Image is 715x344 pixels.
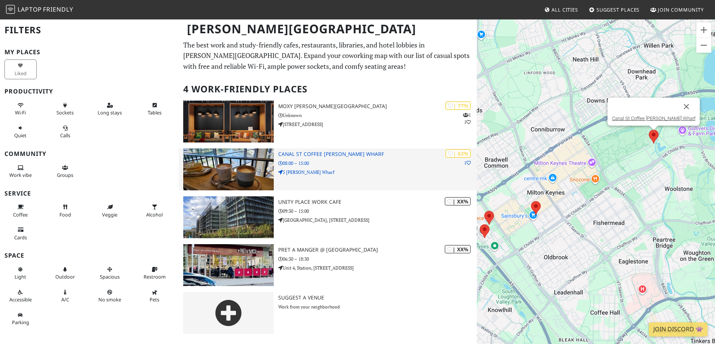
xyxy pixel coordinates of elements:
[144,273,166,280] span: Restroom
[49,99,82,119] button: Sockets
[15,109,26,116] span: Stable Wi-Fi
[596,6,640,13] span: Suggest Places
[94,99,126,119] button: Long stays
[98,296,121,303] span: Smoke free
[49,263,82,283] button: Outdoor
[57,172,73,178] span: Group tables
[6,5,15,14] img: LaptopFriendly
[4,201,37,221] button: Coffee
[6,3,73,16] a: LaptopFriendly LaptopFriendly
[14,132,27,139] span: Quiet
[179,292,477,334] a: Suggest a Venue Work from your neighborhood
[183,78,472,101] h2: 4 Work-Friendly Places
[649,322,708,337] a: Join Discord 👾
[278,208,477,215] p: 09:30 – 15:00
[278,121,477,128] p: [STREET_ADDRESS]
[4,19,174,42] h2: Filters
[4,309,37,329] button: Parking
[278,216,477,224] p: [GEOGRAPHIC_DATA], [STREET_ADDRESS]
[278,255,477,262] p: 06:30 – 18:30
[678,98,696,116] button: Close
[139,201,171,221] button: Alcohol
[4,190,174,197] h3: Service
[59,211,71,218] span: Food
[94,201,126,221] button: Veggie
[43,5,73,13] span: Friendly
[278,169,477,176] p: 5 [PERSON_NAME] Wharf
[49,201,82,221] button: Food
[60,132,70,139] span: Video/audio calls
[183,292,274,334] img: gray-place-d2bdb4477600e061c01bd816cc0f2ef0cfcb1ca9e3ad78868dd16fb2af073a21.png
[183,148,274,190] img: Canal St Coffee Campbell Wharf
[4,224,37,243] button: Cards
[445,197,471,206] div: | XX%
[179,196,477,238] a: Unity Place Work Cafe | XX% Unity Place Work Cafe 09:30 – 15:00 [GEOGRAPHIC_DATA], [STREET_ADDRESS]
[647,3,707,16] a: Join Community
[61,296,69,303] span: Air conditioned
[55,273,75,280] span: Outdoor area
[4,88,174,95] h3: Productivity
[49,286,82,306] button: A/C
[445,101,471,110] div: | 77%
[696,38,711,53] button: Zoom out
[14,234,27,241] span: Credit cards
[696,22,711,37] button: Zoom in
[13,211,28,218] span: Coffee
[146,211,163,218] span: Alcohol
[4,99,37,119] button: Wi-Fi
[278,112,477,119] p: Unknown
[179,148,477,190] a: Canal St Coffee Campbell Wharf | 63% 1 Canal St Coffee [PERSON_NAME] Wharf 08:00 – 15:00 5 [PERSO...
[179,244,477,286] a: Pret A Manger @ Central Railway Station | XX% Pret A Manger @ [GEOGRAPHIC_DATA] 06:30 – 18:30 Uni...
[278,247,477,253] h3: Pret A Manger @ [GEOGRAPHIC_DATA]
[278,303,477,310] p: Work from your neighborhood
[4,252,174,259] h3: Space
[658,6,704,13] span: Join Community
[179,101,477,142] a: Moxy Milton Keynes | 77% 11 Moxy [PERSON_NAME][GEOGRAPHIC_DATA] Unknown [STREET_ADDRESS]
[612,116,696,121] a: Canal St Coffee [PERSON_NAME] Wharf
[49,122,82,142] button: Calls
[4,162,37,181] button: Work vibe
[94,286,126,306] button: No smoke
[139,99,171,119] button: Tables
[278,151,477,157] h3: Canal St Coffee [PERSON_NAME] Wharf
[9,296,32,303] span: Accessible
[139,263,171,283] button: Restroom
[94,263,126,283] button: Spacious
[56,109,74,116] span: Power sockets
[183,196,274,238] img: Unity Place Work Cafe
[102,211,117,218] span: Veggie
[552,6,578,13] span: All Cities
[4,263,37,283] button: Light
[445,245,471,254] div: | XX%
[148,109,162,116] span: Work-friendly tables
[278,160,477,167] p: 08:00 – 15:00
[541,3,581,16] a: All Cities
[464,159,471,166] p: 1
[278,295,477,301] h3: Suggest a Venue
[181,19,475,39] h1: [PERSON_NAME][GEOGRAPHIC_DATA]
[15,273,26,280] span: Natural light
[278,264,477,271] p: Unit 4, Station, [STREET_ADDRESS]
[9,172,32,178] span: People working
[100,273,120,280] span: Spacious
[4,150,174,157] h3: Community
[183,244,274,286] img: Pret A Manger @ Central Railway Station
[18,5,42,13] span: Laptop
[12,319,29,326] span: Parking
[4,286,37,306] button: Accessible
[278,103,477,110] h3: Moxy [PERSON_NAME][GEOGRAPHIC_DATA]
[445,149,471,158] div: | 63%
[183,40,472,72] p: The best work and study-friendly cafes, restaurants, libraries, and hotel lobbies in [PERSON_NAME...
[98,109,122,116] span: Long stays
[183,101,274,142] img: Moxy Milton Keynes
[139,286,171,306] button: Pets
[586,3,643,16] a: Suggest Places
[463,111,471,126] p: 1 1
[150,296,159,303] span: Pet friendly
[278,199,477,205] h3: Unity Place Work Cafe
[4,49,174,56] h3: My Places
[49,162,82,181] button: Groups
[4,122,37,142] button: Quiet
